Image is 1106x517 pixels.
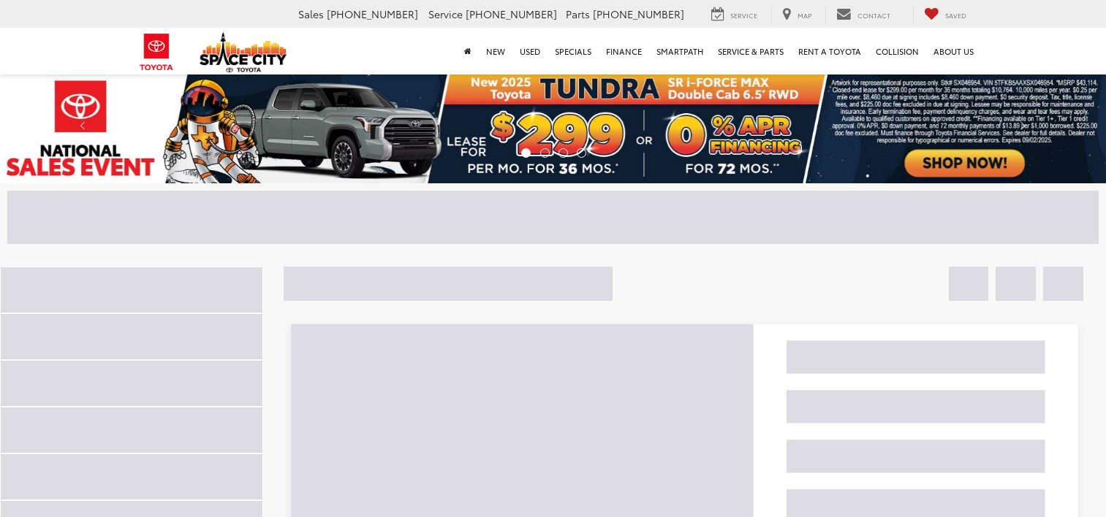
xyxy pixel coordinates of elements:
a: Map [771,7,822,23]
span: Service [730,10,757,20]
a: Service [700,7,768,23]
a: Finance [599,28,649,74]
a: Contact [825,7,901,23]
a: Rent a Toyota [791,28,868,74]
span: Contact [857,10,890,20]
span: Saved [945,10,966,20]
a: About Us [926,28,981,74]
span: [PHONE_NUMBER] [466,7,557,21]
a: Home [457,28,479,74]
span: [PHONE_NUMBER] [327,7,418,21]
span: Sales [298,7,324,21]
span: Service [428,7,463,21]
img: Space City Toyota [200,32,287,72]
a: My Saved Vehicles [913,7,977,23]
a: Service & Parts [711,28,791,74]
span: Map [798,10,811,20]
a: Specials [548,28,599,74]
a: SmartPath [649,28,711,74]
a: Collision [868,28,926,74]
span: Parts [566,7,590,21]
img: Toyota [129,28,184,76]
a: Used [512,28,548,74]
a: New [479,28,512,74]
span: [PHONE_NUMBER] [593,7,684,21]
